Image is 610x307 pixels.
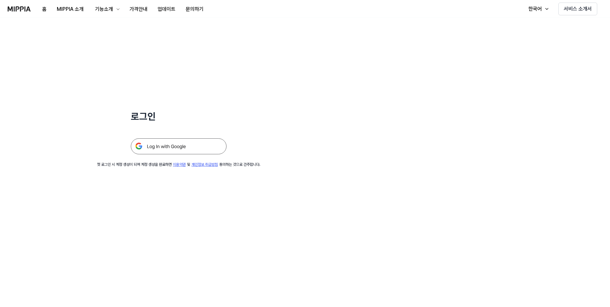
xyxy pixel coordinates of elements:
h1: 로그인 [131,110,227,123]
a: 이용약관 [173,162,186,167]
a: 업데이트 [152,0,181,18]
button: 홈 [37,3,52,16]
div: 첫 로그인 시 계정 생성이 되며 계정 생성을 완료하면 및 동의하는 것으로 간주합니다. [97,162,260,167]
div: 한국어 [527,5,543,13]
img: 구글 로그인 버튼 [131,138,227,154]
button: 기능소개 [89,3,124,16]
button: 문의하기 [181,3,209,16]
button: 업데이트 [152,3,181,16]
button: 서비스 소개서 [558,3,597,15]
button: 가격안내 [124,3,152,16]
a: 개인정보 취급방침 [191,162,218,167]
div: 기능소개 [94,5,114,13]
button: MIPPIA 소개 [52,3,89,16]
img: logo [8,6,31,11]
button: 한국어 [522,3,553,15]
